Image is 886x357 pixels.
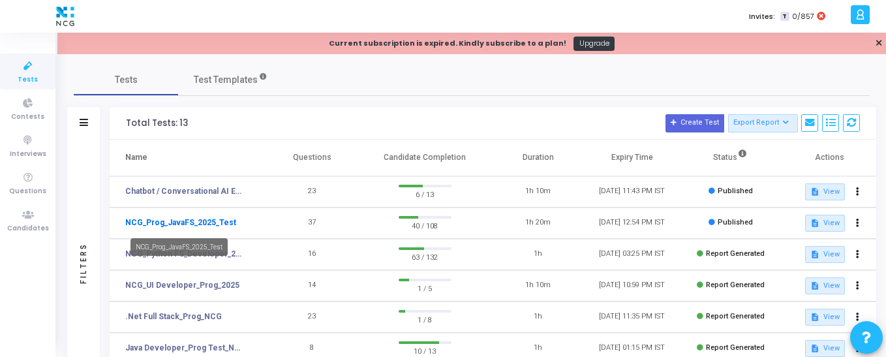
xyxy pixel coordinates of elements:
button: View [805,309,845,326]
td: [DATE] 12:54 PM IST [585,208,679,239]
th: Status [679,140,782,176]
th: Name [110,140,265,176]
mat-icon: description [810,344,819,353]
a: Chatbot / Conversational AI Engineer Assessment [125,185,245,197]
th: Questions [265,140,359,176]
span: Tests [18,74,38,85]
td: 1h 10m [491,176,585,208]
button: View [805,277,845,294]
a: NCG_Prog_JavaFS_2025_Test [125,217,236,228]
span: 1 / 8 [399,313,451,326]
span: 6 / 13 [399,187,451,200]
span: Report Generated [706,249,765,258]
th: Actions [782,140,876,176]
div: Current subscription is expired. Kindly subscribe to a plan! [329,38,566,49]
td: 1h 20m [491,208,585,239]
span: Questions [9,186,46,197]
th: Candidate Completion [359,140,491,176]
span: 10 / 13 [399,344,451,357]
span: Candidates [7,223,49,234]
span: Report Generated [706,343,765,352]
td: 23 [265,302,359,333]
span: Test Templates [194,73,258,87]
button: Create Test [665,114,724,132]
mat-icon: description [810,250,819,259]
td: 14 [265,270,359,302]
mat-icon: description [810,187,819,196]
a: Java Developer_Prog Test_NCG [125,342,245,354]
button: View [805,215,845,232]
a: NCG_UI Developer_Prog_2025 [125,279,239,291]
td: 37 [265,208,359,239]
div: NCG_Prog_JavaFS_2025_Test [130,238,228,256]
button: Export Report [728,114,798,132]
td: 1h 10m [491,270,585,302]
td: 16 [265,239,359,270]
span: Published [718,187,753,195]
td: [DATE] 11:43 PM IST [585,176,679,208]
img: logo [53,3,78,29]
span: Contests [11,112,44,123]
mat-icon: description [810,219,819,228]
th: Expiry Time [585,140,679,176]
label: Invites: [749,11,775,22]
span: Tests [115,73,138,87]
a: ✕ [875,37,883,50]
td: 1h [491,239,585,270]
td: 23 [265,176,359,208]
mat-icon: description [810,313,819,322]
th: Duration [491,140,585,176]
span: 63 / 132 [399,250,451,263]
button: View [805,340,845,357]
span: 40 / 108 [399,219,451,232]
mat-icon: description [810,281,819,290]
span: 1 / 5 [399,281,451,294]
td: 1h [491,302,585,333]
a: Upgrade [573,37,615,51]
span: Report Generated [706,281,765,289]
div: Total Tests: 13 [126,118,188,129]
td: [DATE] 03:25 PM IST [585,239,679,270]
a: .Net Full Stack_Prog_NCG [125,311,222,322]
span: Report Generated [706,312,765,320]
td: [DATE] 10:59 PM IST [585,270,679,302]
button: View [805,246,845,263]
span: 0/857 [792,11,814,22]
span: Published [718,218,753,226]
button: View [805,183,845,200]
span: Interviews [10,149,46,160]
span: T [780,12,789,22]
td: [DATE] 11:35 PM IST [585,302,679,333]
div: Filters [78,191,89,335]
